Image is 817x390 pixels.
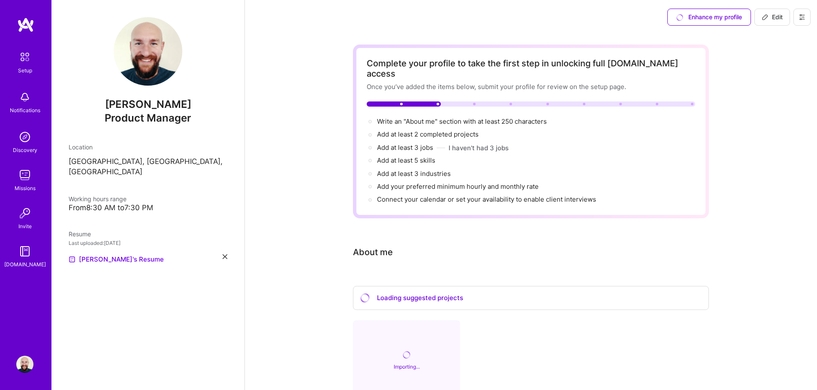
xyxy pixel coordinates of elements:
[69,230,91,238] span: Resume
[762,13,783,21] span: Edit
[69,98,227,111] span: [PERSON_NAME]
[17,17,34,33] img: logo
[449,143,509,152] button: I haven't had 3 jobs
[367,58,695,79] div: Complete your profile to take the first step in unlocking full [DOMAIN_NAME] access
[377,170,451,178] span: Add at least 3 industries
[353,246,393,259] div: About me
[69,157,227,177] p: [GEOGRAPHIC_DATA], [GEOGRAPHIC_DATA], [GEOGRAPHIC_DATA]
[18,222,32,231] div: Invite
[14,356,36,373] a: User Avatar
[69,203,227,212] div: From 8:30 AM to 7:30 PM
[69,143,227,152] div: Location
[353,286,709,310] div: Loading suggested projects
[16,205,33,222] img: Invite
[16,356,33,373] img: User Avatar
[360,293,370,303] i: icon CircleLoadingViolet
[223,254,227,259] i: icon Close
[16,89,33,106] img: bell
[16,167,33,184] img: teamwork
[105,112,191,124] span: Product Manager
[377,143,433,152] span: Add at least 3 jobs
[754,9,790,26] button: Edit
[16,48,34,66] img: setup
[377,117,549,125] span: Write an "About me" section with at least 250 characters
[114,17,182,86] img: User Avatar
[15,184,36,193] div: Missions
[403,351,411,359] i: icon CircleLoadingViolet
[69,254,164,265] a: [PERSON_NAME]'s Resume
[13,146,37,155] div: Discovery
[69,256,75,263] img: Resume
[377,130,479,138] span: Add at least 2 completed projects
[18,66,32,75] div: Setup
[16,128,33,146] img: discovery
[367,82,695,91] div: Once you’ve added the items below, submit your profile for review on the setup page.
[16,243,33,260] img: guide book
[69,195,127,202] span: Working hours range
[4,260,46,269] div: [DOMAIN_NAME]
[377,156,435,164] span: Add at least 5 skills
[377,195,596,203] span: Connect your calendar or set your availability to enable client interviews
[69,238,227,247] div: Last uploaded: [DATE]
[394,362,420,371] div: Importing...
[377,182,539,191] span: Add your preferred minimum hourly and monthly rate
[10,106,40,115] div: Notifications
